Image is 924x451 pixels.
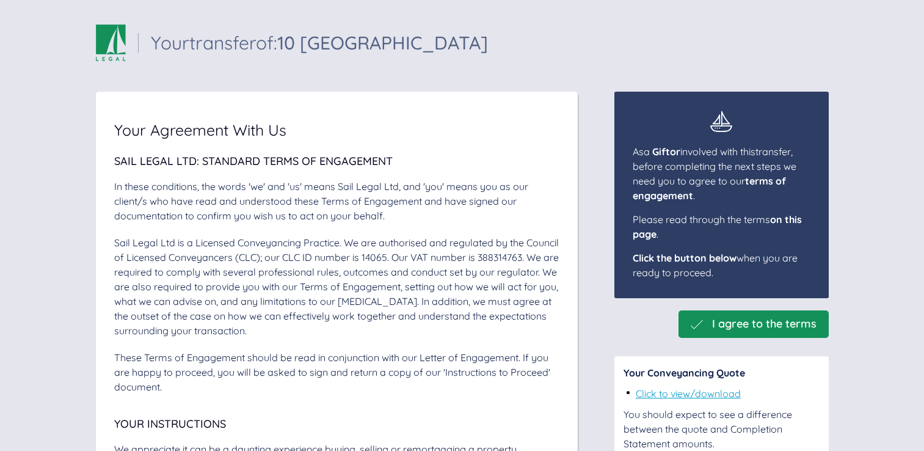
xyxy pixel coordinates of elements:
[652,145,680,158] span: Giftor
[114,179,559,223] div: In these conditions, the words 'we' and 'us' means Sail Legal Ltd, and 'you' means you as our cli...
[633,213,802,240] span: Please read through the terms .
[114,350,559,394] div: These Terms of Engagement should be read in conjunction with our Letter of Engagement. If you are...
[114,417,226,431] span: Your Instructions
[712,318,817,331] span: I agree to the terms
[624,407,820,451] div: You should expect to see a difference between the quote and Completion Statement amounts.
[277,31,488,54] span: 10 [GEOGRAPHIC_DATA]
[633,145,796,202] span: As a involved with this transfer , before completing the next steps we need you to agree to our .
[633,252,737,264] span: Click the button below
[114,122,286,137] span: Your Agreement With Us
[114,154,393,168] span: Sail Legal Ltd: Standard Terms of Engagement
[636,387,741,400] a: Click to view/download
[624,367,745,379] span: Your Conveyancing Quote
[151,34,488,52] div: Your transfer of:
[633,252,798,279] span: when you are ready to proceed.
[114,235,559,338] div: Sail Legal Ltd is a Licensed Conveyancing Practice. We are authorised and regulated by the Counci...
